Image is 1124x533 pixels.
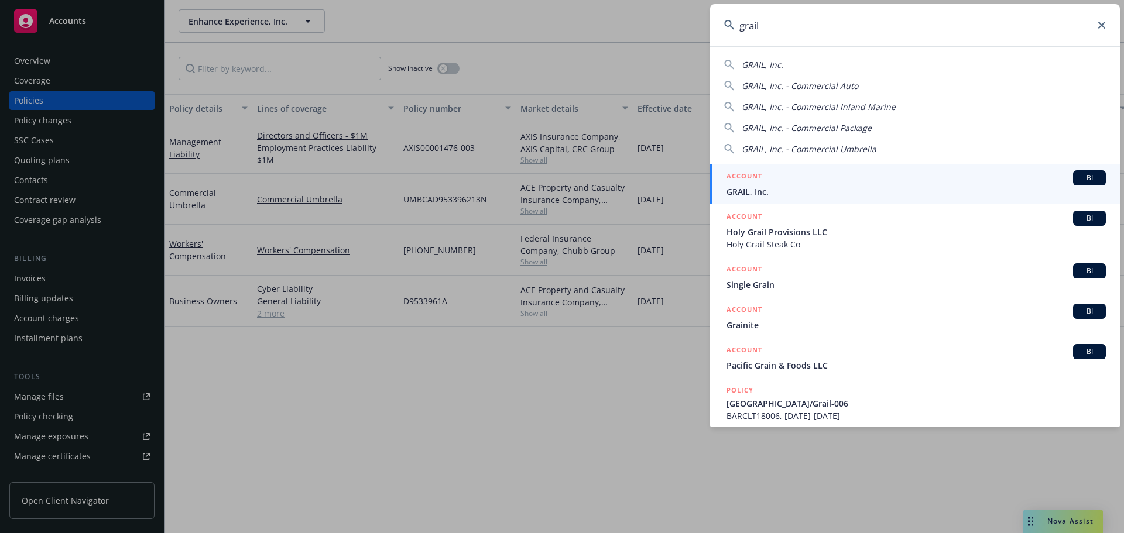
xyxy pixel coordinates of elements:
span: Pacific Grain & Foods LLC [727,359,1106,372]
h5: ACCOUNT [727,344,762,358]
span: Grainite [727,319,1106,331]
span: GRAIL, Inc. - Commercial Inland Marine [742,101,896,112]
span: GRAIL, Inc. [742,59,783,70]
a: ACCOUNTBISingle Grain [710,257,1120,297]
span: GRAIL, Inc. - Commercial Auto [742,80,858,91]
h5: ACCOUNT [727,263,762,277]
a: ACCOUNTBIHoly Grail Provisions LLCHoly Grail Steak Co [710,204,1120,257]
h5: POLICY [727,384,753,396]
span: Single Grain [727,278,1106,291]
span: BI [1078,306,1101,317]
span: Holy Grail Steak Co [727,238,1106,250]
h5: ACCOUNT [727,170,762,184]
a: POLICY[GEOGRAPHIC_DATA]/Grail-006BARCLT18006, [DATE]-[DATE] [710,378,1120,428]
a: ACCOUNTBIGrainite [710,297,1120,338]
span: GRAIL, Inc. - Commercial Package [742,122,872,133]
input: Search... [710,4,1120,46]
span: BI [1078,173,1101,183]
span: BI [1078,346,1101,357]
span: GRAIL, Inc. [727,185,1106,198]
span: BARCLT18006, [DATE]-[DATE] [727,410,1106,422]
span: [GEOGRAPHIC_DATA]/Grail-006 [727,397,1106,410]
h5: ACCOUNT [727,211,762,225]
span: BI [1078,213,1101,223]
span: GRAIL, Inc. - Commercial Umbrella [742,143,876,154]
h5: ACCOUNT [727,304,762,318]
span: Holy Grail Provisions LLC [727,226,1106,238]
a: ACCOUNTBIGRAIL, Inc. [710,164,1120,204]
span: BI [1078,266,1101,276]
a: ACCOUNTBIPacific Grain & Foods LLC [710,338,1120,378]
